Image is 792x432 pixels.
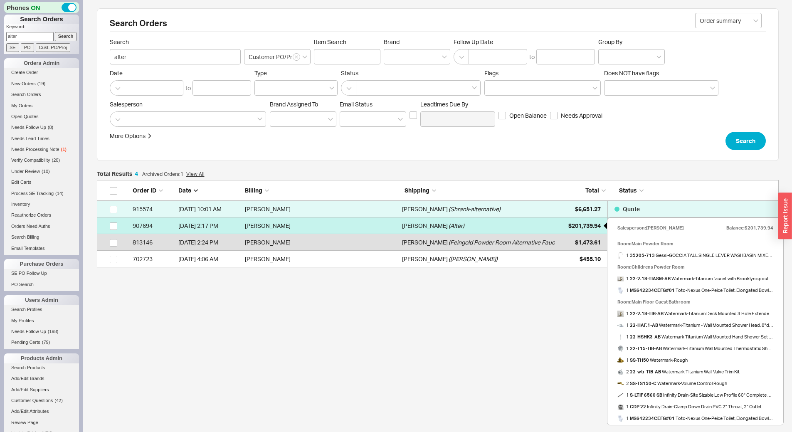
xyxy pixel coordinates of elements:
span: Em ​ ail Status [340,101,373,108]
span: ( 8 ) [48,125,53,130]
span: ( 19 ) [37,81,46,86]
span: ( Shrank-alternative ) [449,201,501,217]
span: Customer Questions [11,398,53,403]
a: Search Products [4,363,79,372]
div: Date [178,186,241,195]
a: 2 22-wtr-TIB-AB Watermark-Titanium Wall Valve Trim Kit [617,366,740,378]
span: Brand Assigned To [270,101,318,108]
a: Search Billing [4,233,79,242]
span: Salesperson [110,101,266,108]
div: to [529,53,535,61]
input: Brand [388,52,394,62]
a: My Orders [4,101,79,110]
div: Orders Admin [4,58,79,68]
span: Date [110,69,251,77]
span: Search [110,38,241,46]
a: Search Profiles [4,305,79,314]
span: $1,473.61 [575,239,601,246]
p: Keyword: [6,24,79,32]
span: Order ID [133,187,156,194]
span: Open Balance [509,111,547,120]
span: Needs Approval [561,111,602,120]
a: New Orders(19) [4,79,79,88]
a: Orders Need Auths [4,222,79,231]
div: [PERSON_NAME] [402,251,448,267]
a: 915574[DATE] 10:01 AM[PERSON_NAME][PERSON_NAME](Shrank-alternative)$6,651.27Quote [97,201,779,217]
span: 1 Gessi - GOCCIA TALL SINGLE LEVER WASHBASIN MIXER WITHOUT DRAIN. HEIGHT 17 1/4". ANTIQUE BRASS [617,249,773,261]
b: 22-HAF.1-AB [630,322,658,328]
span: Needs Follow Up [11,125,46,130]
span: ( 20 ) [52,158,60,163]
span: Flags [484,69,498,77]
a: 1 CDP 22 Infinity Drain-Clamp Down Drain PVC 2" Throat, 2" Outlet [617,401,762,412]
span: ( 1 ) [61,147,67,152]
a: 907694[DATE] 2:17 PM[PERSON_NAME][PERSON_NAME](Alter)$201,739.94Quote [97,217,779,234]
a: 1 MS642234CEFG#01 Toto-Nexus One-Peice Toilet, Elongated Bowl- Slim Seat [617,412,773,424]
a: 702723[DATE] 4:06 AM[PERSON_NAME][PERSON_NAME]([PERSON_NAME])$455.10Shipped - Full [97,251,779,267]
span: Status [341,69,481,77]
span: Shipping [405,187,429,194]
a: Add/Edit Attributes [4,407,79,416]
a: View All [186,171,205,177]
input: Search [110,49,241,64]
div: Status [612,186,774,195]
a: Verify Compatibility(20) [4,156,79,165]
span: Quote [623,205,640,212]
div: 813146 [133,234,174,251]
span: Leadtimes Due By [420,101,495,108]
div: Purchase Orders [4,259,79,269]
a: My Profiles [4,316,79,325]
div: Salesperson: [PERSON_NAME] [617,222,684,234]
span: Billing [245,187,262,194]
span: ( Alter ) [449,217,464,234]
div: Phones [4,2,79,13]
b: SS-TH50 [630,357,649,363]
div: 907694 [133,217,174,234]
span: 4 [135,170,138,177]
div: Room: Main Floor Guest Bathroom [617,296,773,308]
img: 22-HSHK3-LARGE_iwuhxv [617,334,624,340]
div: 702723 [133,251,174,267]
div: Balance: $201,739.94 [726,222,773,234]
span: Search [736,136,755,146]
span: ON [31,3,40,12]
span: ( 79 ) [42,340,50,345]
input: Open Balance [498,112,506,119]
b: 22-HSHK3-AB [630,334,661,340]
span: Pending Certs [11,340,40,345]
span: Type [254,69,267,77]
input: Type [259,83,265,93]
b: 22-wtr-TIB-AB [630,369,661,375]
div: [PERSON_NAME] [245,217,398,234]
span: Needs Follow Up [11,329,46,334]
div: grid [97,201,779,267]
span: Process SE Tracking [11,191,54,196]
a: Process SE Tracking(14) [4,189,79,198]
h1: Search Orders [4,15,79,24]
span: 1 Watermark - Titanium faucet with Brooklyn spout and custom smooth round handles, Antique Brass [617,273,773,284]
b: CDP 22 [630,404,646,410]
a: SE PO Follow Up [4,269,79,278]
span: ( 198 ) [48,329,59,334]
a: 813146[DATE] 2:24 PM[PERSON_NAME][PERSON_NAME](Feingold Powder Room Alternative Faucet)$1,473.61C... [97,234,779,251]
span: Status [619,187,637,194]
a: 1 S-LTIF 6560 SB Infinity Drain-Site Sizable Low Profile 60" Complete Kit with Tile Insert Frame [617,389,773,401]
a: Email Templates [4,244,79,253]
div: [PERSON_NAME] [245,251,398,267]
span: ( Feingold Powder Room Alternative Faucet ) [449,234,562,251]
a: Customer Questions(42) [4,396,79,405]
div: [PERSON_NAME] [402,234,448,251]
a: Pending Certs(79) [4,338,79,347]
svg: open menu [302,55,307,59]
div: [PERSON_NAME] [402,201,448,217]
input: Cust. PO/Proj [36,43,70,52]
div: Room: Main Powder Room [617,238,773,249]
a: Needs Lead Times [4,134,79,143]
img: 22-HAF.1_fi5igd [617,322,624,328]
div: 5/29/24 2:24 PM [178,234,241,251]
a: Needs Follow Up(198) [4,327,79,336]
div: [PERSON_NAME] [245,234,398,251]
div: Users Admin [4,295,79,305]
a: Needs Follow Up(8) [4,123,79,132]
span: 1 Watermark - Titanium - Wall Mounted Shower Head, 8"dia, with 14" Arm and Flange - ANTIQUE BRASS [617,319,773,331]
